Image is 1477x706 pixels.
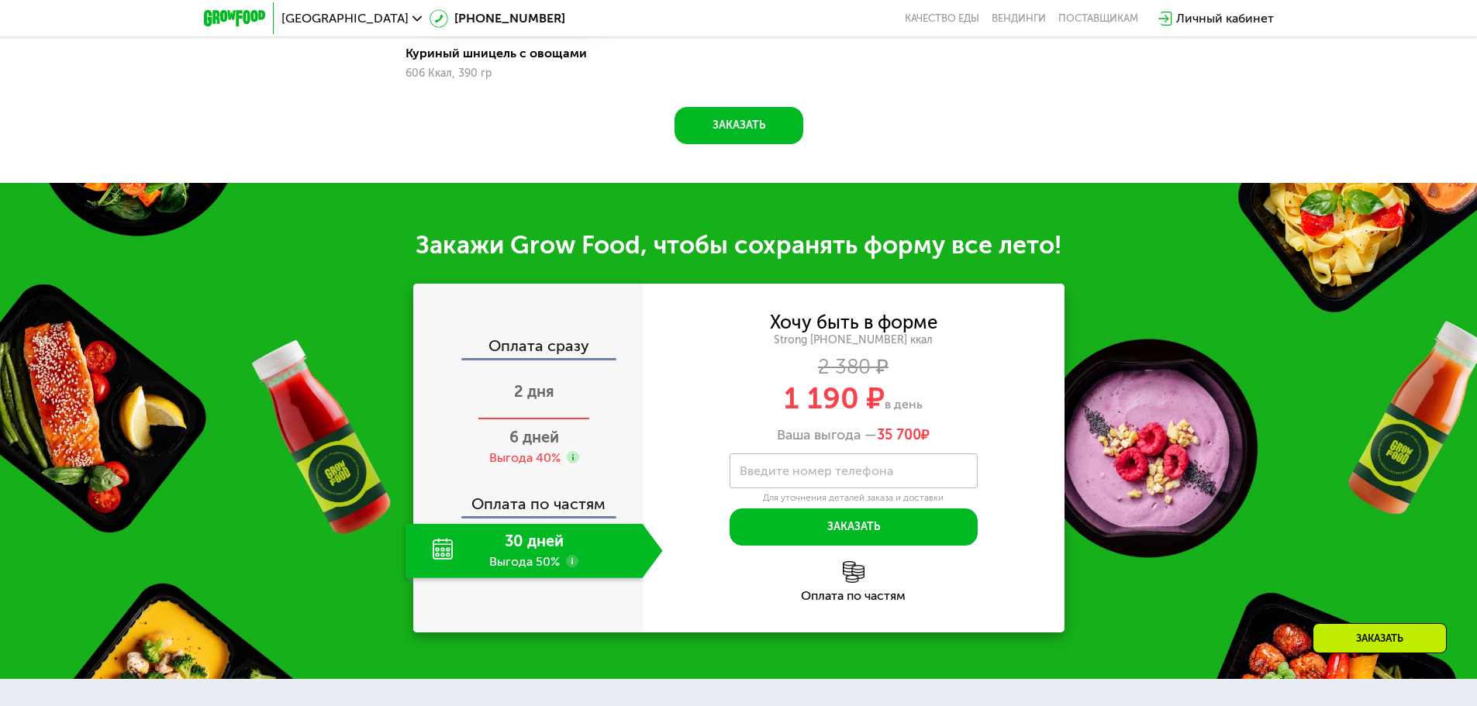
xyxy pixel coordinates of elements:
[509,428,559,446] span: 6 дней
[415,338,643,358] div: Оплата сразу
[643,427,1065,444] div: Ваша выгода —
[415,480,643,516] div: Оплата по частям
[675,107,803,144] button: Заказать
[740,467,893,475] label: Введите номер телефона
[885,397,923,412] span: в день
[784,381,885,416] span: 1 190 ₽
[430,9,565,28] a: [PHONE_NUMBER]
[643,590,1065,602] div: Оплата по частям
[489,449,561,467] div: Выгода 40%
[843,561,864,583] img: l6xcnZfty9opOoJh.png
[643,333,1065,347] div: Strong [PHONE_NUMBER] ккал
[877,426,921,443] span: 35 700
[1176,9,1274,28] div: Личный кабинет
[730,492,978,505] div: Для уточнения деталей заказа и доставки
[770,314,937,331] div: Хочу быть в форме
[992,12,1046,25] a: Вендинги
[514,382,554,401] span: 2 дня
[1058,12,1138,25] div: поставщикам
[405,67,602,80] div: 606 Ккал, 390 гр
[877,427,930,444] span: ₽
[643,359,1065,376] div: 2 380 ₽
[1313,623,1447,653] div: Заказать
[405,46,614,61] div: Куриный шницель с овощами
[281,12,409,25] span: [GEOGRAPHIC_DATA]
[730,508,978,546] button: Заказать
[905,12,979,25] a: Качество еды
